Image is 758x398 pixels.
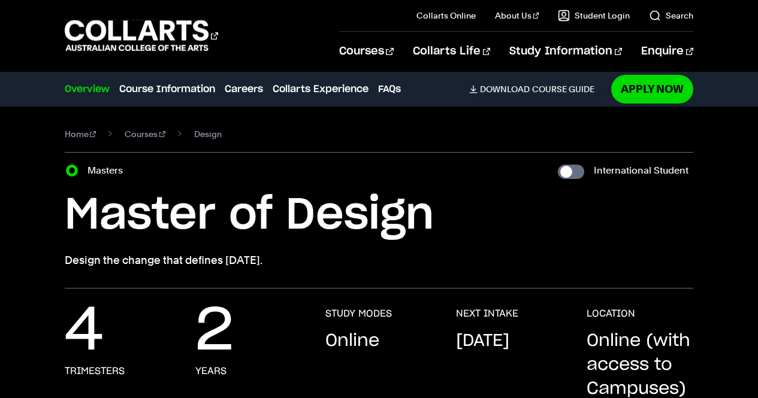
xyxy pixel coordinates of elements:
div: Go to homepage [65,19,218,53]
a: About Us [495,10,539,22]
span: Design [194,126,222,142]
label: Masters [87,162,130,179]
a: Enquire [641,32,693,71]
a: FAQs [378,82,401,96]
h1: Master of Design [65,189,694,242]
p: [DATE] [456,329,509,353]
a: Collarts Online [416,10,476,22]
a: Overview [65,82,110,96]
h3: LOCATION [587,308,635,320]
p: Design the change that defines [DATE]. [65,252,694,269]
a: Collarts Experience [273,82,369,96]
p: 2 [195,308,234,356]
label: International Student [594,162,688,179]
a: Careers [225,82,263,96]
a: Search [649,10,693,22]
a: Apply Now [611,75,693,103]
a: Courses [125,126,165,142]
p: Online [325,329,379,353]
h3: Trimesters [65,365,125,377]
a: Course Information [119,82,215,96]
h3: NEXT INTAKE [456,308,518,320]
span: Download [480,84,530,95]
a: Student Login [558,10,630,22]
a: Collarts Life [413,32,490,71]
a: Courses [339,32,394,71]
a: Study Information [509,32,622,71]
h3: STUDY MODES [325,308,392,320]
a: DownloadCourse Guide [469,84,604,95]
p: 4 [65,308,104,356]
a: Home [65,126,96,142]
h3: Years [195,365,227,377]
